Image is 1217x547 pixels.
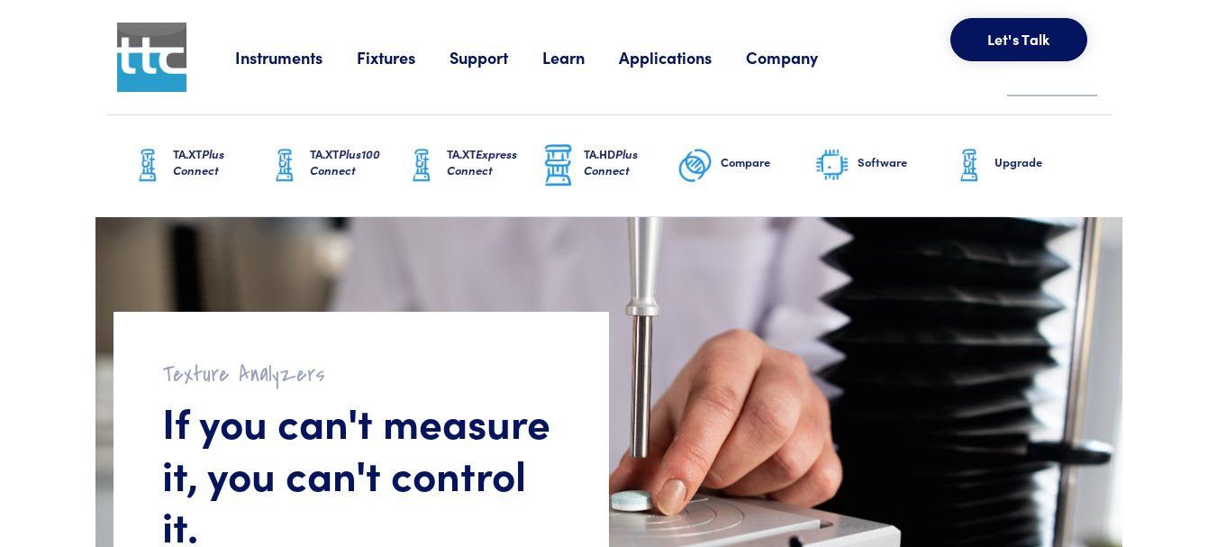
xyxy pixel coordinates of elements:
span: Express Connect [447,145,517,178]
a: Fixtures [357,46,450,68]
span: Plus100 Connect [310,145,380,178]
a: TA.XTExpress Connect [404,115,540,216]
button: Let's Talk [950,18,1087,61]
h6: TA.XT [310,146,404,178]
img: ta-xt-graphic.png [404,143,440,188]
span: Plus Connect [173,145,224,178]
a: Learn [542,46,619,68]
h6: TA.XT [173,146,267,178]
img: compare-graphic.png [677,143,713,188]
a: TA.XTPlus Connect [130,115,267,216]
a: Company [746,46,852,68]
img: ta-xt-graphic.png [267,143,303,188]
h6: Upgrade [994,154,1088,170]
a: TA.XTPlus100 Connect [267,115,404,216]
h2: Texture Analyzers [162,360,560,388]
h6: TA.XT [447,146,540,178]
img: software-graphic.png [814,147,850,185]
img: ta-xt-graphic.png [130,143,166,188]
img: ta-hd-graphic.png [540,142,577,189]
a: TA.HDPlus Connect [540,115,677,216]
a: Support [450,46,542,68]
h6: Software [858,154,951,170]
a: Upgrade [951,115,1088,216]
a: Software [814,115,951,216]
a: Instruments [235,46,357,68]
h6: TA.HD [584,146,677,178]
img: ttc_logo_1x1_v1.0.png [117,23,186,92]
span: Plus Connect [584,145,638,178]
a: Compare [677,115,814,216]
a: Applications [619,46,746,68]
h6: Compare [721,154,814,170]
img: ta-xt-graphic.png [951,143,987,188]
